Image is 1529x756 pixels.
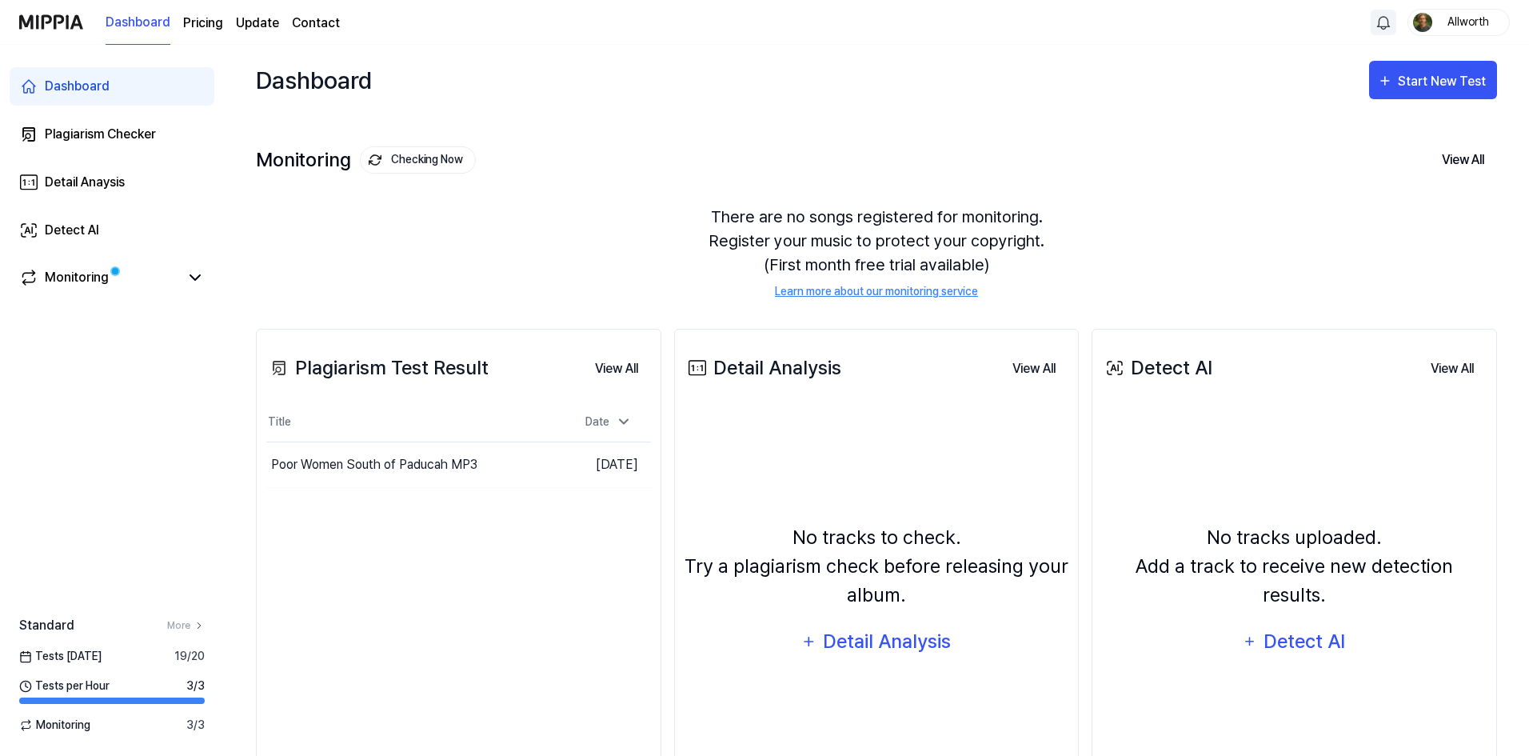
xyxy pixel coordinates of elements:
[1102,354,1212,382] div: Detect AI
[10,211,214,250] a: Detect AI
[1407,9,1510,36] button: profileAllworth
[10,115,214,154] a: Plagiarism Checker
[19,648,102,665] span: Tests [DATE]
[45,268,109,287] div: Monitoring
[19,678,110,694] span: Tests per Hour
[582,352,651,385] a: View All
[579,409,638,435] div: Date
[1437,13,1499,30] div: Allworth
[19,616,74,635] span: Standard
[1262,626,1347,657] div: Detect AI
[106,1,170,45] a: Dashboard
[292,14,340,33] a: Contact
[256,146,476,174] div: Monitoring
[45,77,110,96] div: Dashboard
[685,523,1069,610] div: No tracks to check. Try a plagiarism check before releasing your album.
[236,14,279,33] a: Update
[1398,71,1489,92] div: Start New Test
[271,455,477,474] div: Poor Women South of Paducah MP3
[19,268,179,287] a: Monitoring
[45,125,156,144] div: Plagiarism Checker
[1374,13,1393,32] img: 알림
[266,354,489,382] div: Plagiarism Test Result
[360,146,476,174] button: Checking Now
[1102,523,1487,610] div: No tracks uploaded. Add a track to receive new detection results.
[1413,13,1432,32] img: profile
[555,442,651,487] td: [DATE]
[1369,61,1497,99] button: Start New Test
[266,403,555,442] th: Title
[775,283,978,300] a: Learn more about our monitoring service
[1232,622,1357,661] button: Detect AI
[791,622,962,661] button: Detail Analysis
[10,163,214,202] a: Detail Anaysis
[369,154,382,167] img: monitoring Icon
[1418,352,1487,385] a: View All
[186,678,205,694] span: 3 / 3
[10,67,214,106] a: Dashboard
[167,618,205,633] a: More
[174,648,205,665] span: 19 / 20
[256,186,1497,319] div: There are no songs registered for monitoring. Register your music to protect your copyright. (Fir...
[1418,353,1487,385] button: View All
[186,717,205,734] span: 3 / 3
[1429,143,1497,177] button: View All
[1000,353,1068,385] button: View All
[183,14,223,33] button: Pricing
[45,173,125,192] div: Detail Anaysis
[822,626,952,657] div: Detail Analysis
[45,221,99,240] div: Detect AI
[582,353,651,385] button: View All
[1000,352,1068,385] a: View All
[256,61,372,99] div: Dashboard
[19,717,90,734] span: Monitoring
[685,354,841,382] div: Detail Analysis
